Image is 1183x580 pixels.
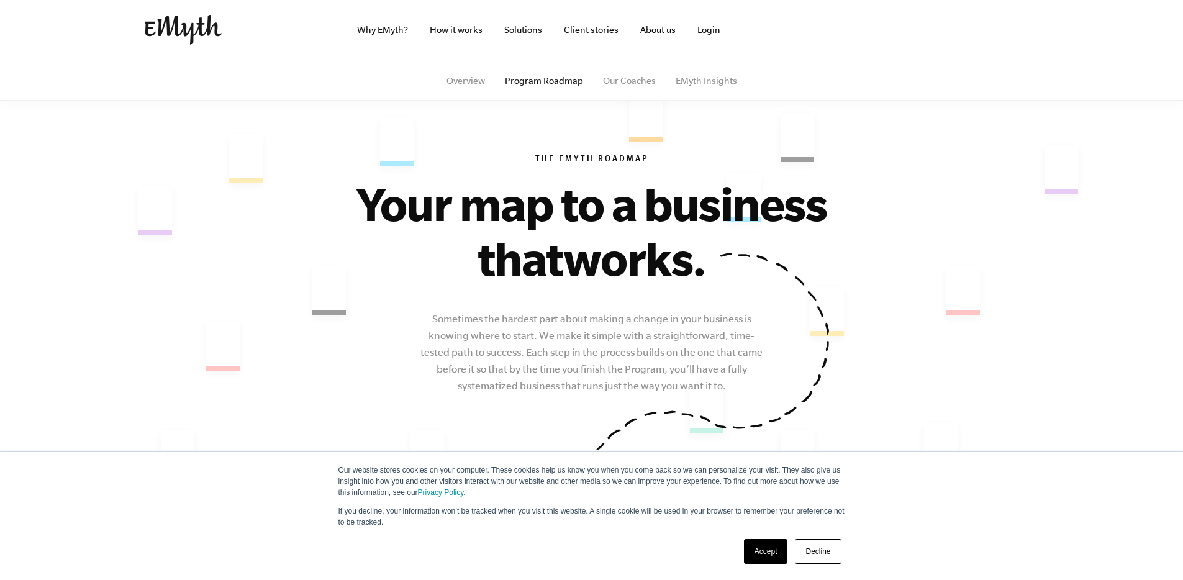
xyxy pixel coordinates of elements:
a: EMyth Insights [676,76,737,86]
p: Sometimes the hardest part about making a change in your business is knowing where to start. We m... [419,310,765,394]
a: Program Roadmap [505,76,583,86]
a: Overview [446,76,485,86]
p: If you decline, your information won’t be tracked when you visit this website. A single cookie wi... [338,505,845,528]
span: works. [563,232,706,284]
iframe: Embedded CTA [909,16,1039,43]
p: Our website stores cookies on your computer. These cookies help us know you when you come back so... [338,464,845,498]
h6: The EMyth Roadmap [214,154,969,166]
h1: Your map to a business that [319,176,865,286]
a: Decline [795,539,841,564]
iframe: Embedded CTA [772,16,902,43]
a: Accept [744,539,788,564]
a: Privacy Policy [418,488,464,497]
a: Our Coaches [603,76,656,86]
img: EMyth [145,15,222,45]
